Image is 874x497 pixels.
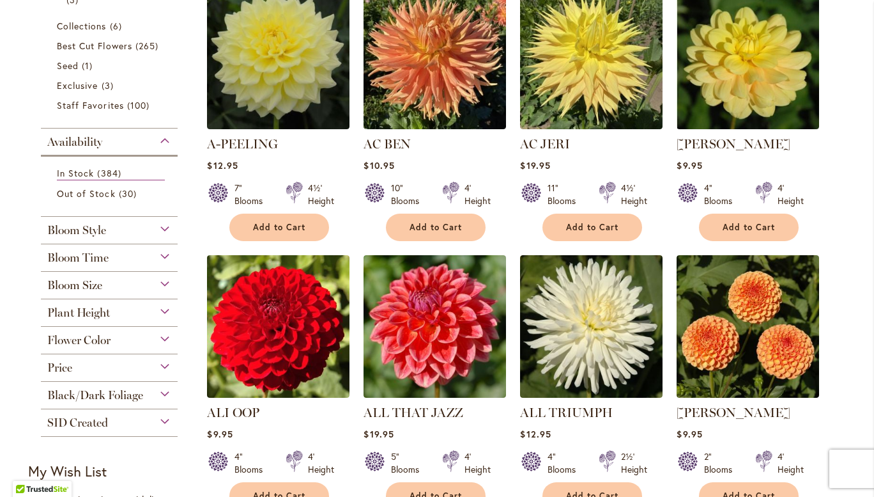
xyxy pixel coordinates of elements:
[229,214,329,241] button: Add to Cart
[308,450,334,476] div: 4' Height
[110,19,125,33] span: 6
[102,79,117,92] span: 3
[364,255,506,398] img: ALL THAT JAZZ
[234,182,270,207] div: 7" Blooms
[386,214,486,241] button: Add to Cart
[47,361,72,375] span: Price
[464,450,491,476] div: 4' Height
[566,222,618,233] span: Add to Cart
[699,214,799,241] button: Add to Cart
[97,166,124,180] span: 384
[520,255,663,398] img: ALL TRIUMPH
[391,450,427,476] div: 5" Blooms
[47,223,106,237] span: Bloom Style
[677,120,819,132] a: AHOY MATEY
[82,59,96,72] span: 1
[57,79,98,91] span: Exclusive
[47,333,111,347] span: Flower Color
[677,405,790,420] a: [PERSON_NAME]
[520,136,570,152] a: AC JERI
[57,59,165,72] a: Seed
[207,405,259,420] a: ALI OOP
[127,99,153,112] span: 100
[57,79,165,92] a: Exclusive
[548,450,583,476] div: 4" Blooms
[364,405,463,420] a: ALL THAT JAZZ
[135,39,162,52] span: 265
[47,135,102,149] span: Availability
[778,450,804,476] div: 4' Height
[207,120,349,132] a: A-Peeling
[234,450,270,476] div: 4" Blooms
[621,182,647,207] div: 4½' Height
[677,255,819,398] img: AMBER QUEEN
[57,40,132,52] span: Best Cut Flowers
[364,428,394,440] span: $19.95
[207,428,233,440] span: $9.95
[10,452,45,487] iframe: Launch Accessibility Center
[57,166,165,180] a: In Stock 384
[57,187,165,200] a: Out of Stock 30
[723,222,775,233] span: Add to Cart
[520,159,550,171] span: $19.95
[207,136,278,152] a: A-PEELING
[542,214,642,241] button: Add to Cart
[57,99,124,111] span: Staff Favorites
[47,306,110,320] span: Plant Height
[47,388,143,402] span: Black/Dark Foliage
[410,222,462,233] span: Add to Cart
[207,159,238,171] span: $12.95
[57,19,165,33] a: Collections
[253,222,305,233] span: Add to Cart
[47,251,109,265] span: Bloom Time
[364,388,506,400] a: ALL THAT JAZZ
[364,159,394,171] span: $10.95
[57,39,165,52] a: Best Cut Flowers
[621,450,647,476] div: 2½' Height
[57,167,94,179] span: In Stock
[677,388,819,400] a: AMBER QUEEN
[548,182,583,207] div: 11" Blooms
[704,450,740,476] div: 2" Blooms
[364,120,506,132] a: AC BEN
[464,182,491,207] div: 4' Height
[704,182,740,207] div: 4" Blooms
[364,136,411,152] a: AC BEN
[119,187,140,200] span: 30
[520,428,551,440] span: $12.95
[207,388,349,400] a: ALI OOP
[47,416,108,430] span: SID Created
[47,278,102,292] span: Bloom Size
[57,99,165,112] a: Staff Favorites
[308,182,334,207] div: 4½' Height
[677,428,702,440] span: $9.95
[520,405,613,420] a: ALL TRIUMPH
[207,255,349,398] img: ALI OOP
[520,388,663,400] a: ALL TRIUMPH
[391,182,427,207] div: 10" Blooms
[520,120,663,132] a: AC Jeri
[28,462,107,480] strong: My Wish List
[57,59,79,72] span: Seed
[778,182,804,207] div: 4' Height
[677,136,790,152] a: [PERSON_NAME]
[57,20,107,32] span: Collections
[677,159,702,171] span: $9.95
[57,187,116,200] span: Out of Stock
